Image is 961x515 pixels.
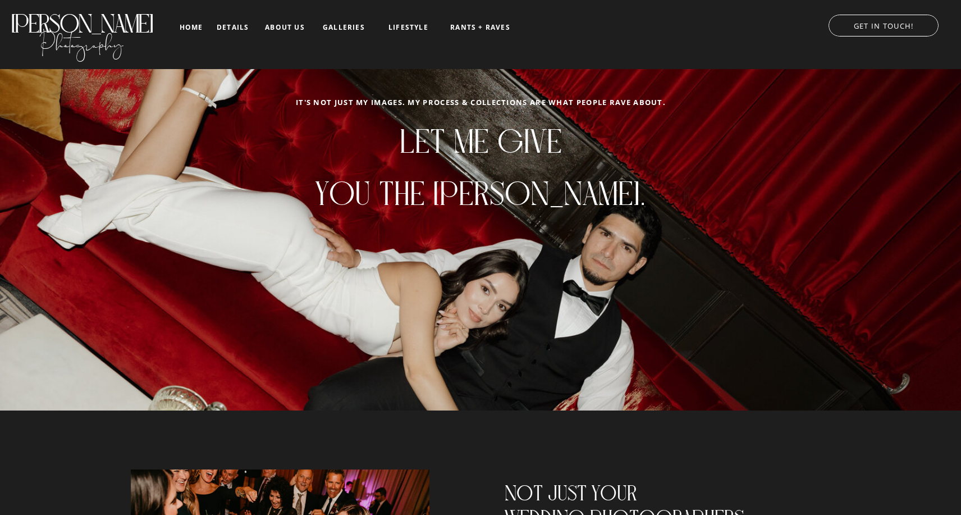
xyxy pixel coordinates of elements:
h2: Not just your wedding photographers... [505,481,780,505]
a: [PERSON_NAME] [10,9,154,28]
a: Photography [10,22,154,59]
a: GET IN TOUCH! [817,19,950,30]
h2: It's not just my images. my process & collections are what people rave about. [281,98,680,110]
a: LIFESTYLE [380,24,437,31]
h1: Let me give you the [PERSON_NAME]. [232,116,730,144]
a: home [178,24,204,31]
a: RANTS + RAVES [449,24,511,31]
a: details [217,24,249,30]
a: about us [262,24,308,31]
a: galleries [321,24,367,31]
